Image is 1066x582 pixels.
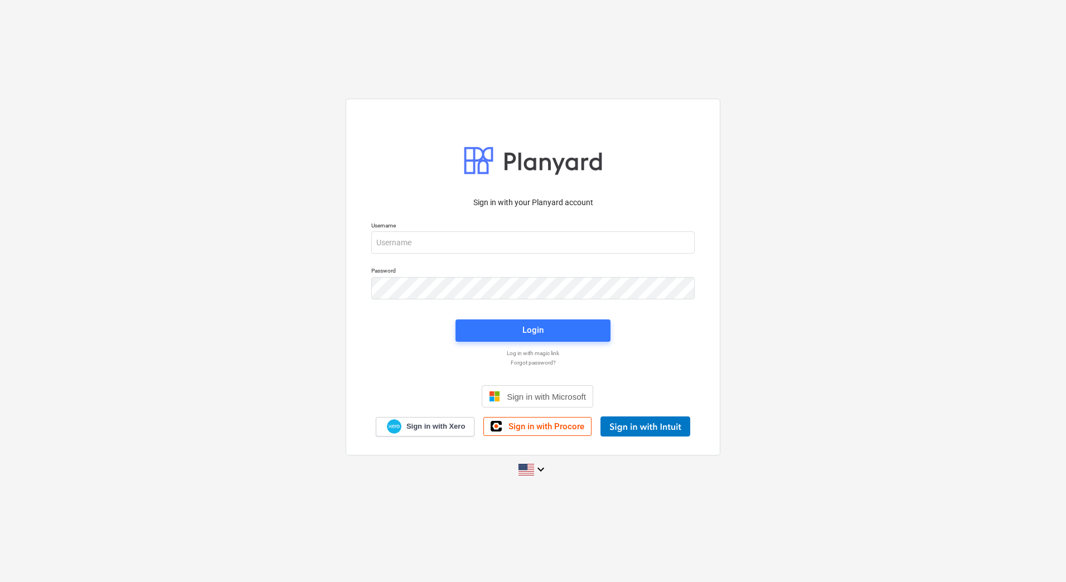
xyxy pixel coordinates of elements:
span: Sign in with Microsoft [507,392,586,401]
a: Sign in with Procore [483,417,592,436]
i: keyboard_arrow_down [534,463,547,476]
p: Password [371,267,695,277]
img: Xero logo [387,419,401,434]
img: Microsoft logo [489,391,500,402]
button: Login [456,319,610,342]
input: Username [371,231,695,254]
a: Sign in with Xero [376,417,475,437]
div: Login [522,323,544,337]
a: Log in with magic link [366,350,700,357]
a: Forgot password? [366,359,700,366]
p: Sign in with your Planyard account [371,197,695,208]
span: Sign in with Xero [406,421,465,431]
span: Sign in with Procore [508,421,584,431]
p: Username [371,222,695,231]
